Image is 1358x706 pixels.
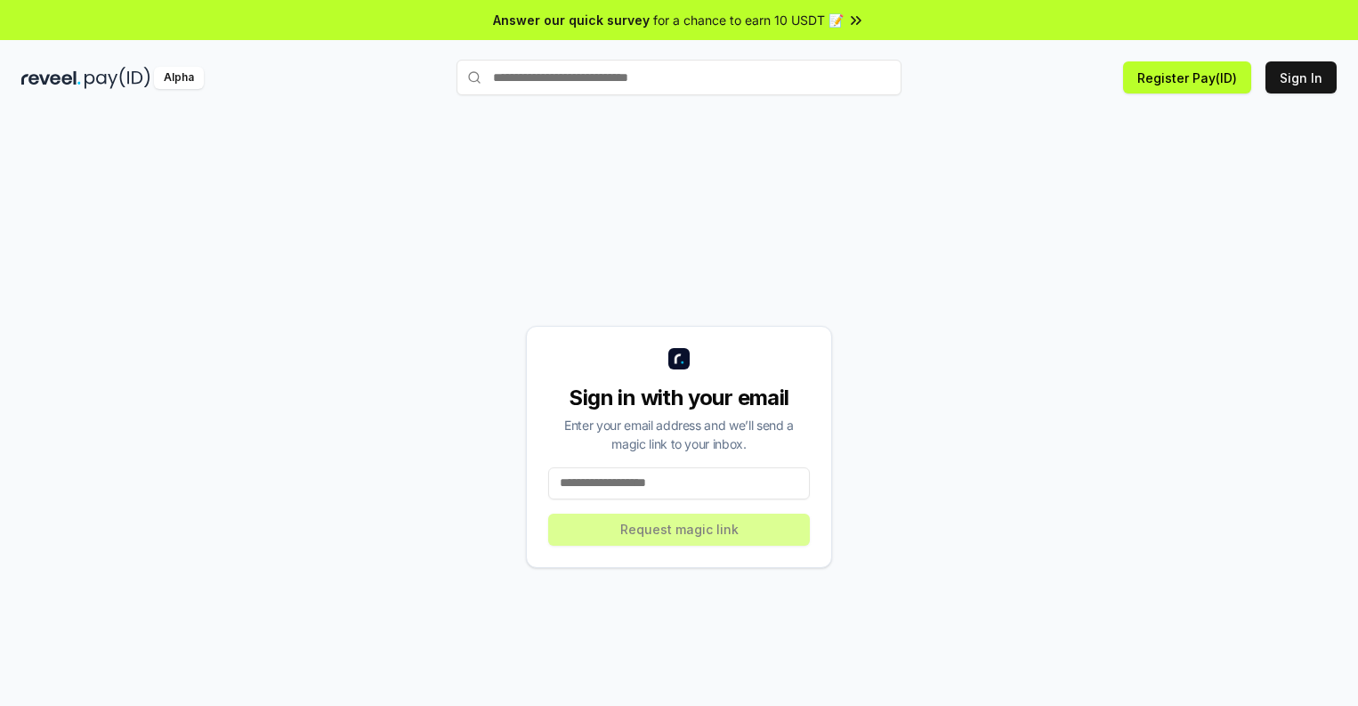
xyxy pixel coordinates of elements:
button: Sign In [1265,61,1337,93]
button: Register Pay(ID) [1123,61,1251,93]
div: Enter your email address and we’ll send a magic link to your inbox. [548,416,810,453]
span: for a chance to earn 10 USDT 📝 [653,11,844,29]
div: Sign in with your email [548,384,810,412]
img: reveel_dark [21,67,81,89]
img: pay_id [85,67,150,89]
div: Alpha [154,67,204,89]
span: Answer our quick survey [493,11,650,29]
img: logo_small [668,348,690,369]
